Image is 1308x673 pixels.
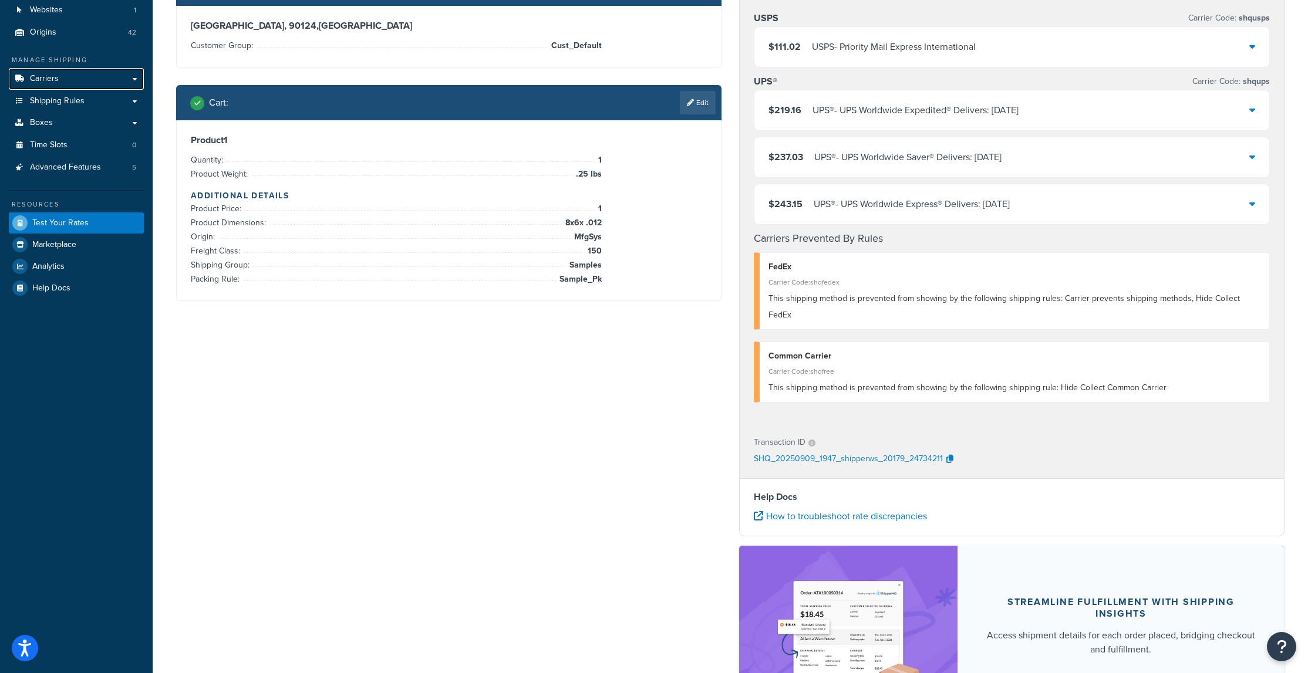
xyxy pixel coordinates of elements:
[1267,632,1296,661] button: Open Resource Center
[9,256,144,277] a: Analytics
[191,154,226,166] span: Quantity:
[754,451,943,468] p: SHQ_20250909_1947_shipperws_20179_24734211
[30,74,59,84] span: Carriers
[132,163,136,173] span: 5
[32,262,65,272] span: Analytics
[30,140,68,150] span: Time Slots
[191,245,243,257] span: Freight Class:
[754,12,778,24] h3: USPS
[812,39,976,55] div: USPS - Priority Mail Express International
[9,212,144,234] a: Test Your Rates
[548,39,602,53] span: Cust_Default
[557,272,602,286] span: Sample_Pk
[754,509,927,523] a: How to troubleshoot rate discrepancies
[32,218,89,228] span: Test Your Rates
[595,153,602,167] span: 1
[768,259,1260,275] div: FedEx
[768,363,1260,380] div: Carrier Code: shqfree
[813,102,1019,119] div: UPS® - UPS Worldwide Expedited® Delivers: [DATE]
[30,96,85,106] span: Shipping Rules
[9,157,144,178] li: Advanced Features
[9,22,144,43] li: Origins
[132,140,136,150] span: 0
[1240,75,1270,87] span: shqups
[9,112,144,134] a: Boxes
[30,163,101,173] span: Advanced Features
[128,28,136,38] span: 42
[768,150,803,164] span: $237.03
[191,273,242,285] span: Packing Rule:
[1188,10,1270,26] p: Carrier Code:
[986,596,1256,620] div: Streamline Fulfillment with Shipping Insights
[32,283,70,293] span: Help Docs
[571,230,602,244] span: MfgSys
[754,490,1270,504] h4: Help Docs
[768,381,1167,394] span: This shipping method is prevented from showing by the following shipping rule: Hide Collect Commo...
[9,199,144,209] div: Resources
[9,68,144,90] a: Carriers
[768,292,1240,321] span: This shipping method is prevented from showing by the following shipping rules: Carrier prevents ...
[768,40,801,53] span: $111.02
[191,20,707,32] h3: [GEOGRAPHIC_DATA], 90124 , [GEOGRAPHIC_DATA]
[680,91,716,114] a: Edit
[9,90,144,112] a: Shipping Rules
[1236,12,1270,24] span: shqusps
[191,190,707,202] h4: Additional Details
[191,168,251,180] span: Product Weight:
[567,258,602,272] span: Samples
[30,28,56,38] span: Origins
[9,55,144,65] div: Manage Shipping
[768,274,1260,290] div: Carrier Code: shqfedex
[191,217,269,229] span: Product Dimensions:
[754,231,1270,246] h4: Carriers Prevented By Rules
[754,434,805,451] p: Transaction ID
[9,134,144,156] li: Time Slots
[30,5,63,15] span: Websites
[209,97,228,108] h2: Cart :
[768,103,801,117] span: $219.16
[191,134,707,146] h3: Product 1
[9,234,144,255] a: Marketplace
[9,134,144,156] a: Time Slots0
[30,118,53,128] span: Boxes
[1192,73,1270,90] p: Carrier Code:
[595,202,602,216] span: 1
[134,5,136,15] span: 1
[768,348,1260,364] div: Common Carrier
[986,628,1256,657] div: Access shipment details for each order placed, bridging checkout and fulfillment.
[754,76,777,87] h3: UPS®
[585,244,602,258] span: 150
[814,196,1010,212] div: UPS® - UPS Worldwide Express® Delivers: [DATE]
[191,39,256,52] span: Customer Group:
[562,216,602,230] span: 8 x 6 x .012
[191,202,244,215] span: Product Price:
[9,278,144,299] a: Help Docs
[32,240,76,250] span: Marketplace
[9,157,144,178] a: Advanced Features5
[573,167,602,181] span: .25 lbs
[768,197,803,211] span: $243.15
[191,259,252,271] span: Shipping Group:
[814,149,1002,165] div: UPS® - UPS Worldwide Saver® Delivers: [DATE]
[191,231,218,243] span: Origin:
[9,22,144,43] a: Origins42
